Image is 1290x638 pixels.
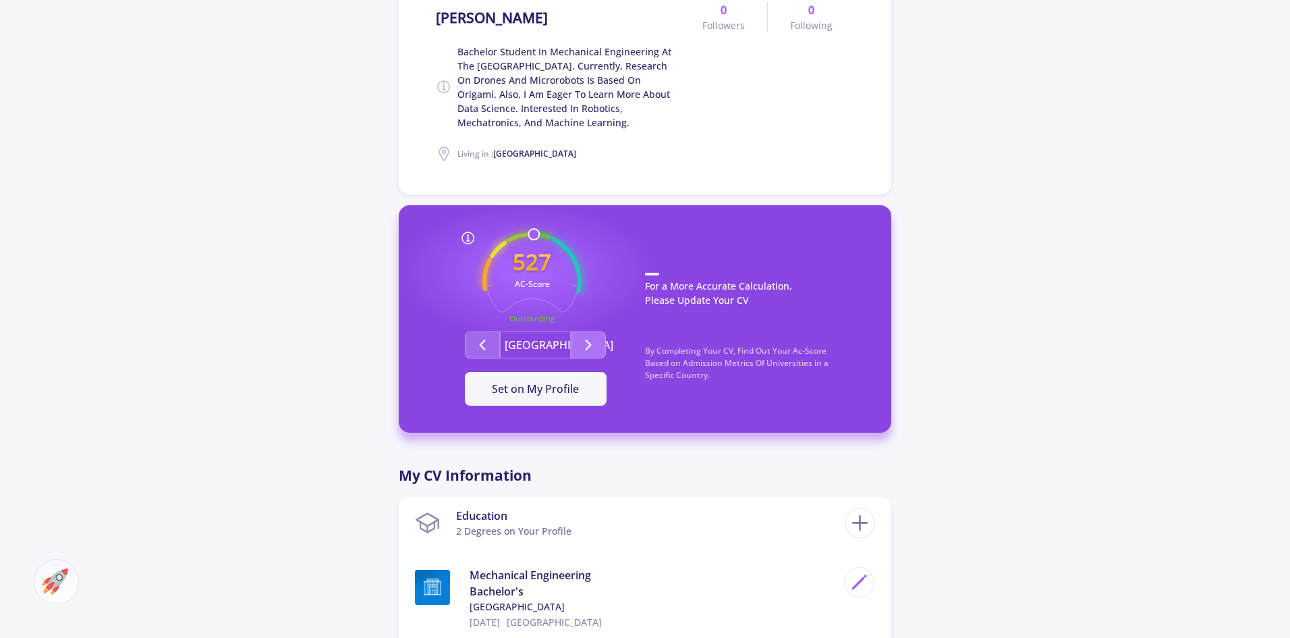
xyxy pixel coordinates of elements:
[470,583,837,600] span: Bachelor's
[507,616,602,629] span: [GEOGRAPHIC_DATA]
[470,616,500,629] span: [DATE]
[470,600,837,614] span: [GEOGRAPHIC_DATA]
[457,148,576,159] span: Living in :
[456,524,571,538] div: 2 Degrees on Your Profile
[645,345,864,395] p: By Completing Your CV, Find Out Your Ac-Score Based on Admission Metrics Of Universities in a Spe...
[470,567,837,583] span: Mechanical Engineering
[399,465,891,487] p: My CV Information
[515,278,550,290] text: AC-Score
[42,568,68,595] img: ac-market
[500,331,571,358] button: [GEOGRAPHIC_DATA]
[513,246,551,277] text: 527
[509,314,555,324] text: Outstanding
[426,331,645,358] div: Second group
[493,148,576,159] span: [GEOGRAPHIC_DATA]
[436,7,548,29] span: [PERSON_NAME]
[465,372,607,406] button: Set on My Profile
[645,273,864,321] p: For a More Accurate Calculation, Please Update Your CV
[415,570,450,605] img: University.jpg
[456,508,571,524] div: Education
[808,2,814,18] b: 0
[790,18,833,32] span: Following
[457,45,680,130] span: Bachelor student in Mechanical Engineering at the [GEOGRAPHIC_DATA]. Currently, research on Drone...
[721,2,727,18] b: 0
[702,18,745,32] span: Followers
[492,381,579,396] span: Set on My Profile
